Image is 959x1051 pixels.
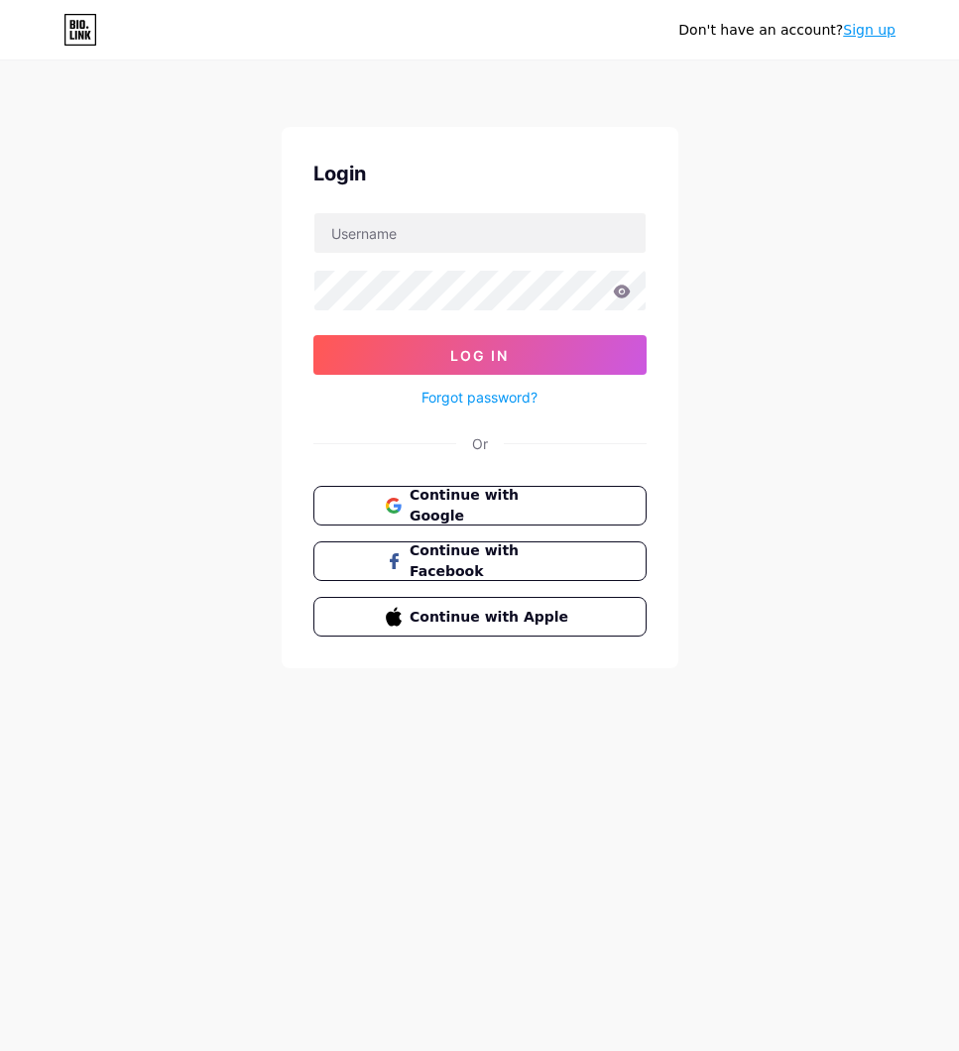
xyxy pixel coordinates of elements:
[843,22,896,38] a: Sign up
[450,347,509,364] span: Log In
[421,387,538,408] a: Forgot password?
[314,213,646,253] input: Username
[313,597,647,637] button: Continue with Apple
[313,335,647,375] button: Log In
[410,607,573,628] span: Continue with Apple
[313,159,647,188] div: Login
[313,541,647,581] button: Continue with Facebook
[472,433,488,454] div: Or
[410,540,573,582] span: Continue with Facebook
[678,20,896,41] div: Don't have an account?
[313,486,647,525] button: Continue with Google
[410,485,573,526] span: Continue with Google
